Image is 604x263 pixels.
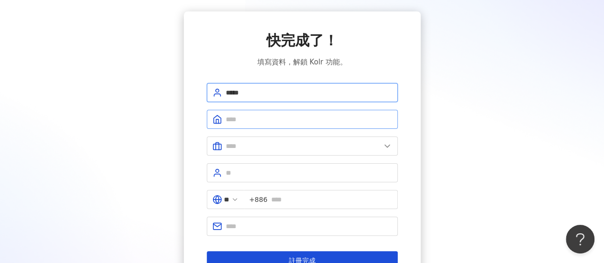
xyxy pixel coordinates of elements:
span: +886 [249,194,267,205]
iframe: Help Scout Beacon - Open [566,225,594,253]
span: 快完成了！ [266,31,338,51]
span: 填寫資料，解鎖 Kolr 功能。 [257,56,347,68]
